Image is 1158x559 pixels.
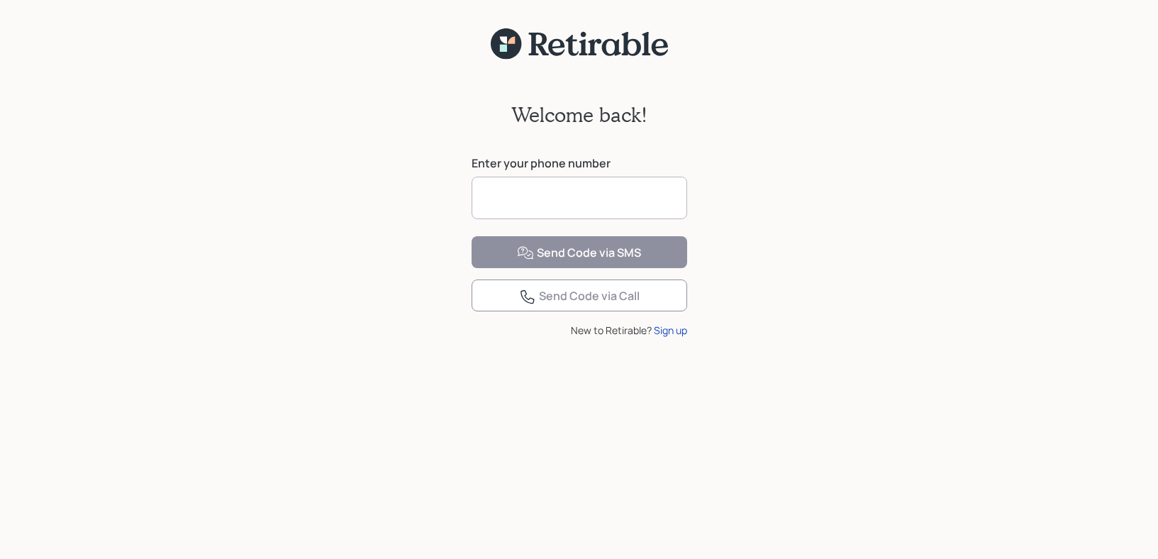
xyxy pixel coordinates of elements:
[519,288,640,305] div: Send Code via Call
[517,245,641,262] div: Send Code via SMS
[472,236,687,268] button: Send Code via SMS
[472,323,687,338] div: New to Retirable?
[472,155,687,171] label: Enter your phone number
[511,103,647,127] h2: Welcome back!
[472,279,687,311] button: Send Code via Call
[654,323,687,338] div: Sign up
